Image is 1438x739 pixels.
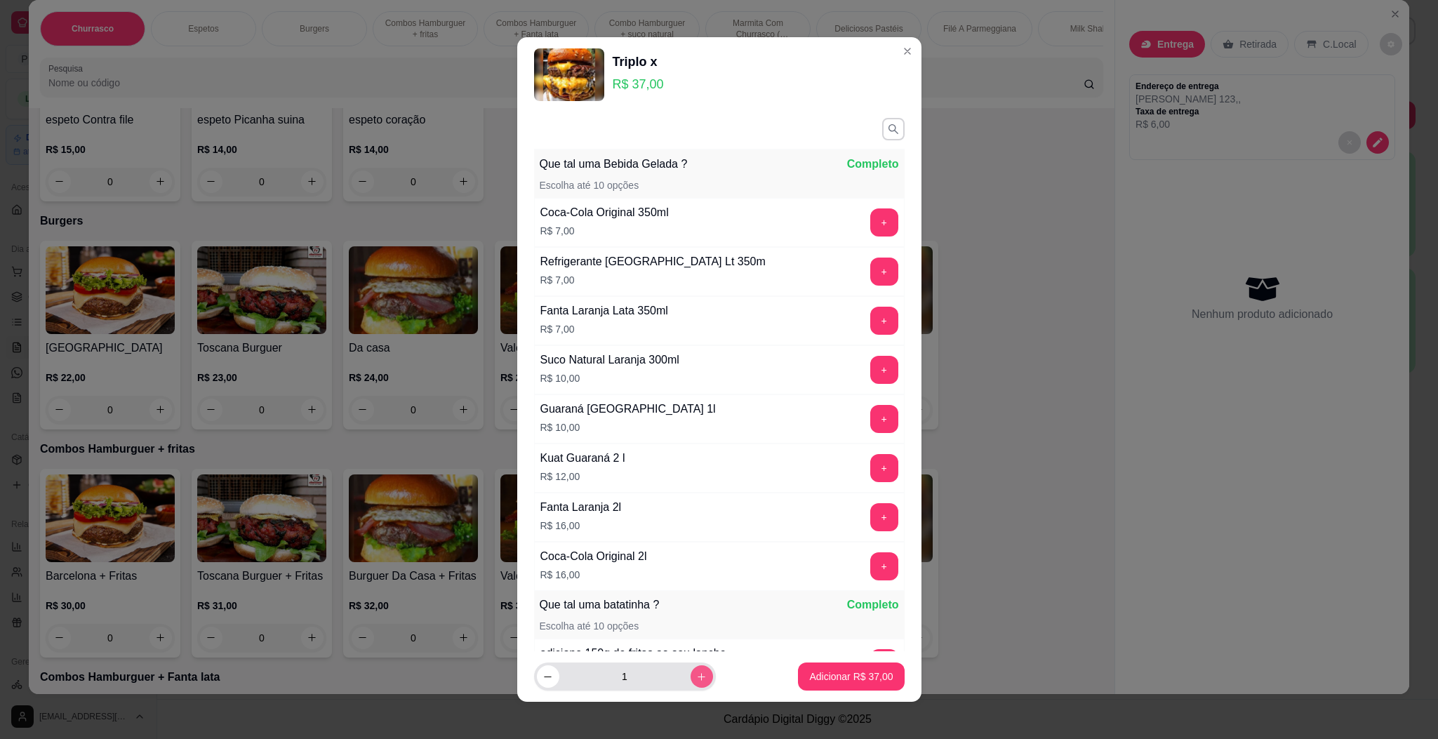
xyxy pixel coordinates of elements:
[540,273,766,287] p: R$ 7,00
[540,450,625,467] div: Kuat Guaraná 2 l
[870,503,898,531] button: add
[540,420,716,434] p: R$ 10,00
[870,208,898,237] button: add
[847,597,899,613] p: Completo
[540,224,669,238] p: R$ 7,00
[870,454,898,482] button: add
[540,597,660,613] p: Que tal uma batatinha ?
[540,253,766,270] div: Refrigerante [GEOGRAPHIC_DATA] Lt 350m
[540,322,668,336] p: R$ 7,00
[870,552,898,580] button: add
[870,405,898,433] button: add
[540,302,668,319] div: Fanta Laranja Lata 350ml
[870,356,898,384] button: add
[613,52,664,72] div: Triplo x
[870,649,898,677] button: add
[870,307,898,335] button: add
[540,156,688,173] p: Que tal uma Bebida Gelada ?
[540,401,716,418] div: Guaraná [GEOGRAPHIC_DATA] 1l
[540,352,679,368] div: Suco Natural Laranja 300ml
[540,548,647,565] div: Coca-Cola Original 2l
[540,568,647,582] p: R$ 16,00
[809,670,893,684] p: Adicionar R$ 37,00
[540,371,679,385] p: R$ 10,00
[613,74,664,94] p: R$ 37,00
[534,48,604,101] img: product-image
[847,156,899,173] p: Completo
[870,258,898,286] button: add
[540,519,622,533] p: R$ 16,00
[896,40,919,62] button: Close
[540,619,639,633] p: Escolha até 10 opções
[540,499,622,516] div: Fanta Laranja 2l
[540,470,625,484] p: R$ 12,00
[540,204,669,221] div: Coca-Cola Original 350ml
[798,663,904,691] button: Adicionar R$ 37,00
[540,178,639,192] p: Escolha até 10 opções
[537,665,559,688] button: decrease-product-quantity
[691,665,713,688] button: increase-product-quantity
[540,645,726,662] div: adicione 150g de fritas ao seu lanche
